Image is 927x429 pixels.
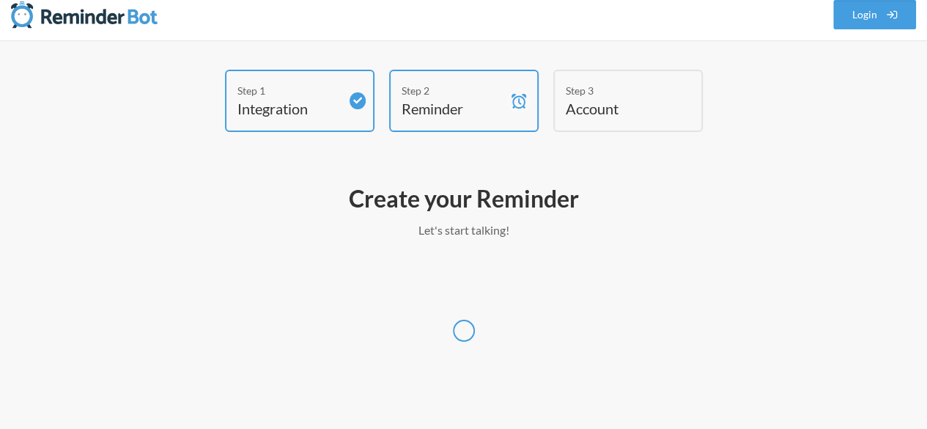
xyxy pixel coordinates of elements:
[566,98,668,119] h4: Account
[44,183,883,214] h2: Create your Reminder
[566,83,668,98] div: Step 3
[402,83,504,98] div: Step 2
[237,83,340,98] div: Step 1
[237,98,340,119] h4: Integration
[402,98,504,119] h4: Reminder
[44,221,883,239] p: Let's start talking!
